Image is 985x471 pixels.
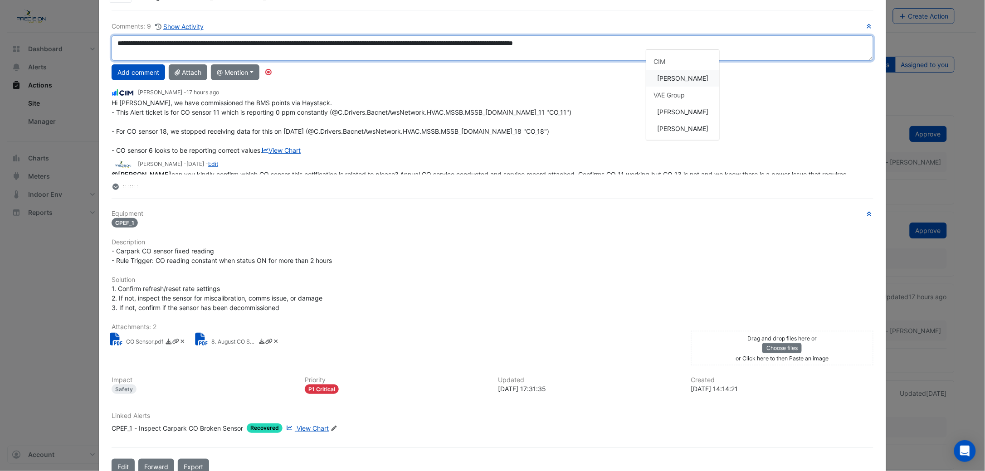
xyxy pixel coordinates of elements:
[691,384,873,393] div: [DATE] 14:14:21
[265,338,272,347] a: Copy link to clipboard
[126,338,163,347] small: CO Sensor.pdf
[211,338,257,347] small: 8. August CO Service AEGIS.pdf
[646,70,719,87] div: Liam Dent
[747,335,817,342] small: Drag and drop files here or
[138,88,219,97] small: [PERSON_NAME] -
[498,376,680,384] h6: Updated
[646,103,719,120] div: Luis Oliver
[954,440,976,462] div: Open Intercom Messenger
[211,64,259,80] button: @ Mention
[247,423,283,433] span: Recovered
[112,218,138,228] span: CPEF_1
[155,21,204,32] button: Show Activity
[262,146,301,154] a: View Chart
[305,376,487,384] h6: Priority
[112,99,571,154] span: Hi [PERSON_NAME], we have commissioned the BMS points via Haystack. - This Alert ticket is for CO...
[172,338,179,347] a: Copy link to clipboard
[112,170,171,178] span: liam.dent@cimenviro.com [CIM]
[112,184,120,190] fa-layers: More
[112,170,867,197] span: can you kindly confirm which CO sensor this notification is related to please? Annual CO service ...
[138,160,218,168] small: [PERSON_NAME] - -
[762,343,802,353] button: Choose files
[165,338,172,347] a: Download
[258,338,265,347] a: Download
[112,276,873,284] h6: Solution
[112,285,322,311] span: 1. Confirm refresh/reset rate settings 2. If not, inspect the sensor for miscalibration, comms is...
[112,247,332,264] span: - Carpark CO sensor fixed reading - Rule Trigger: CO reading constant when status ON for more tha...
[736,355,829,362] small: or Click here to then Paste an image
[169,64,207,80] button: Attach
[186,89,219,96] span: 2025-09-02 17:31:35
[112,210,873,218] h6: Equipment
[646,53,719,70] div: CIM
[208,160,218,167] a: Edit
[646,87,719,103] div: VAE Group
[264,68,273,76] div: Tooltip anchor
[112,384,137,394] div: Safety
[179,338,186,347] a: Delete
[112,323,873,331] h6: Attachments: 2
[112,412,873,420] h6: Linked Alerts
[112,238,873,246] h6: Description
[498,384,680,393] div: [DATE] 17:31:35
[646,120,719,137] div: Phillip Wright
[305,384,339,394] div: P1 Critical
[112,64,165,80] button: Add comment
[112,159,134,169] img: Precision Group
[112,21,204,32] div: Comments: 9
[297,424,329,432] span: View Chart
[112,423,243,433] div: CPEF_1 - Inspect Carpark CO Broken Sensor
[112,88,134,98] img: CIM
[331,425,337,432] fa-icon: Edit Linked Alerts
[284,423,329,433] a: View Chart
[691,376,873,384] h6: Created
[273,338,279,347] a: Delete
[186,160,204,167] span: 2025-09-01 09:54:23
[112,376,294,384] h6: Impact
